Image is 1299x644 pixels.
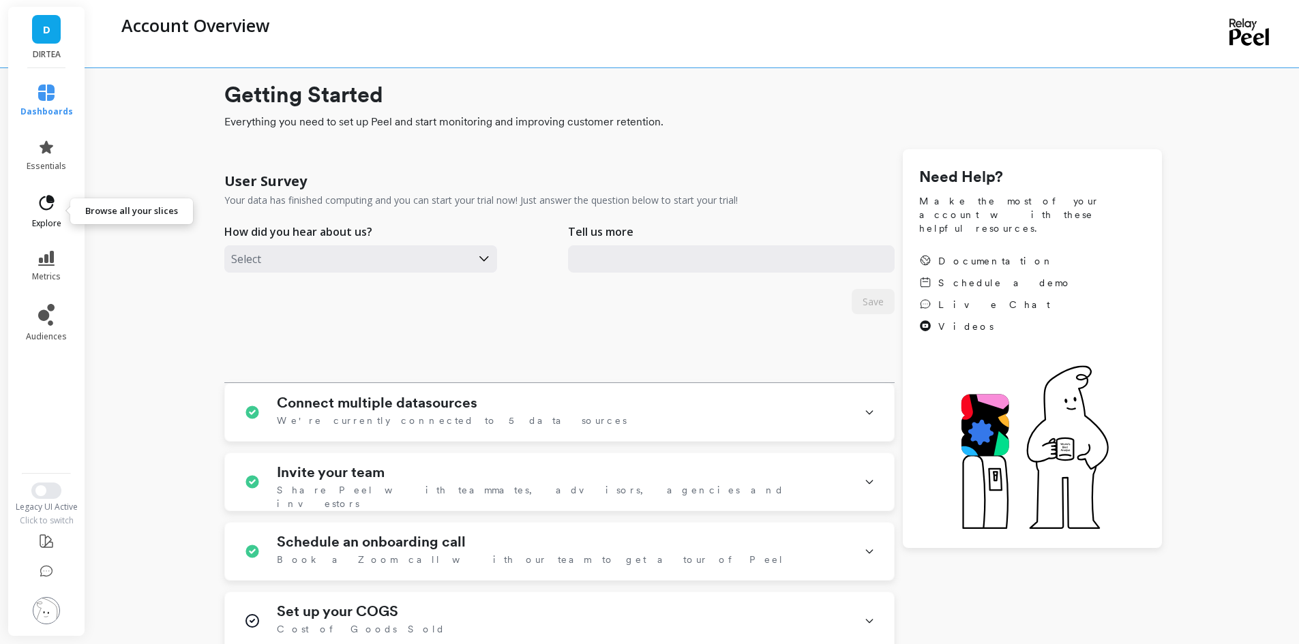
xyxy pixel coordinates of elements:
[224,172,307,191] h1: User Survey
[224,78,1162,111] h1: Getting Started
[32,271,61,282] span: metrics
[224,114,1162,130] span: Everything you need to set up Peel and start monitoring and improving customer retention.
[277,534,466,550] h1: Schedule an onboarding call
[277,395,477,411] h1: Connect multiple datasources
[938,254,1054,268] span: Documentation
[27,161,66,172] span: essentials
[919,276,1072,290] a: Schedule a demo
[43,22,50,37] span: D
[20,106,73,117] span: dashboards
[919,166,1146,189] h1: Need Help?
[33,597,60,624] img: profile picture
[568,224,633,240] p: Tell us more
[22,49,72,60] p: DIRTEA
[224,224,372,240] p: How did you hear about us?
[919,194,1146,235] span: Make the most of your account with these helpful resources.
[277,483,848,510] span: Share Peel with teammates, advisors, agencies and investors
[277,603,398,619] h1: Set up your COGS
[224,194,738,207] p: Your data has finished computing and you can start your trial now! Just answer the question below...
[32,218,61,229] span: explore
[938,320,994,333] span: Videos
[919,254,1072,268] a: Documentation
[277,464,385,480] h1: Invite your team
[31,482,61,499] button: Switch to New UI
[7,502,87,512] div: Legacy UI Active
[121,14,269,37] p: Account Overview
[277,622,445,636] span: Cost of Goods Sold
[26,331,67,342] span: audiences
[277,414,627,427] span: We're currently connected to 5 data sources
[277,553,784,566] span: Book a Zoom call with our team to get a tour of Peel
[938,276,1072,290] span: Schedule a demo
[919,320,1072,333] a: Videos
[7,515,87,526] div: Click to switch
[938,298,1050,311] span: Live Chat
